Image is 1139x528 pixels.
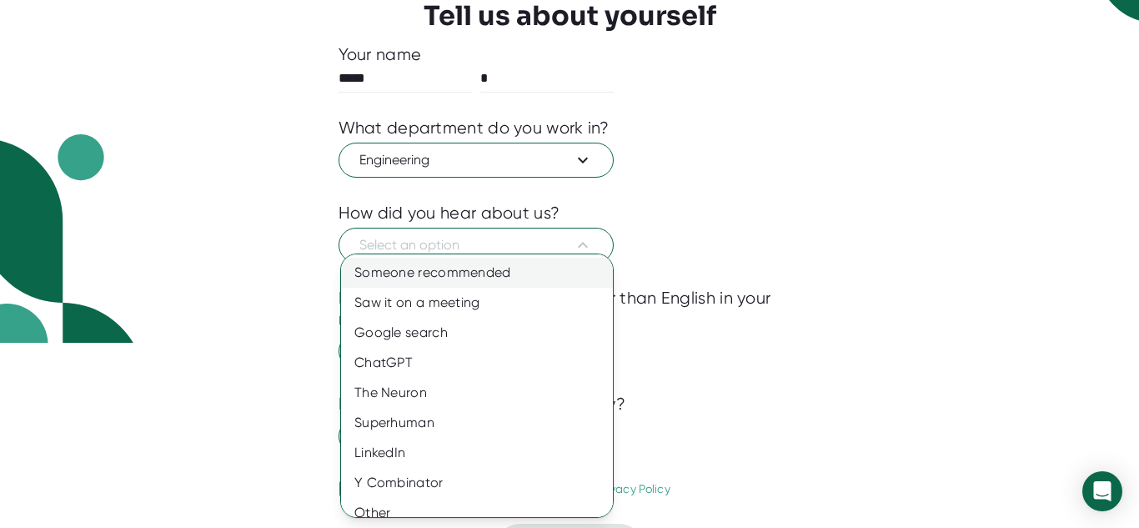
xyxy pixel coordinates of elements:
[341,288,613,318] div: Saw it on a meeting
[341,468,613,498] div: Y Combinator
[341,438,613,468] div: LinkedIn
[341,318,613,348] div: Google search
[341,258,613,288] div: Someone recommended
[341,378,613,408] div: The Neuron
[341,348,613,378] div: ChatGPT
[341,408,613,438] div: Superhuman
[341,498,613,528] div: Other
[1082,471,1122,511] div: Open Intercom Messenger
